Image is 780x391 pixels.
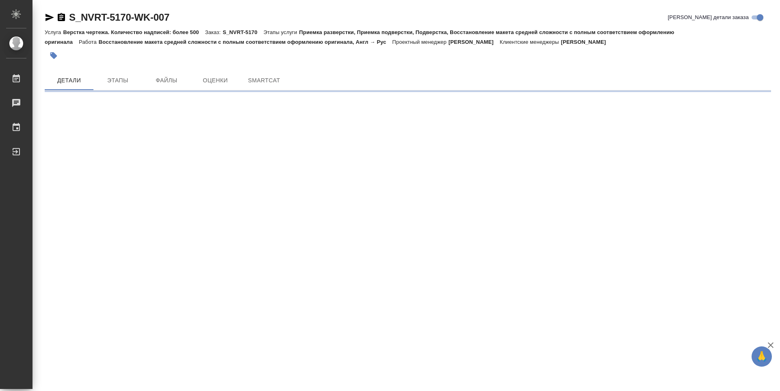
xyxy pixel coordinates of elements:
p: Верстка чертежа. Количество надписей: более 500 [63,29,205,35]
p: Работа [79,39,99,45]
span: Детали [50,75,89,86]
button: Скопировать ссылку [56,13,66,22]
span: 🙏 [755,348,769,365]
p: Приемка разверстки, Приемка подверстки, Подверстка, Восстановление макета средней сложности с пол... [45,29,674,45]
p: Проектный менеджер [392,39,448,45]
p: [PERSON_NAME] [448,39,500,45]
p: Заказ: [205,29,223,35]
span: [PERSON_NAME] детали заказа [668,13,749,21]
a: S_NVRT-5170-WK-007 [69,12,169,23]
p: S_NVRT-5170 [223,29,263,35]
p: Восстановление макета средней сложности с полным соответствием оформлению оригинала, Англ → Рус [99,39,392,45]
span: Файлы [147,75,186,86]
span: Этапы [98,75,137,86]
span: Оценки [196,75,235,86]
span: SmartCat [245,75,284,86]
button: Добавить тэг [45,47,63,64]
button: Скопировать ссылку для ЯМессенджера [45,13,54,22]
p: Клиентские менеджеры [500,39,561,45]
p: Этапы услуги [264,29,299,35]
p: Услуга [45,29,63,35]
button: 🙏 [752,346,772,367]
p: [PERSON_NAME] [561,39,612,45]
